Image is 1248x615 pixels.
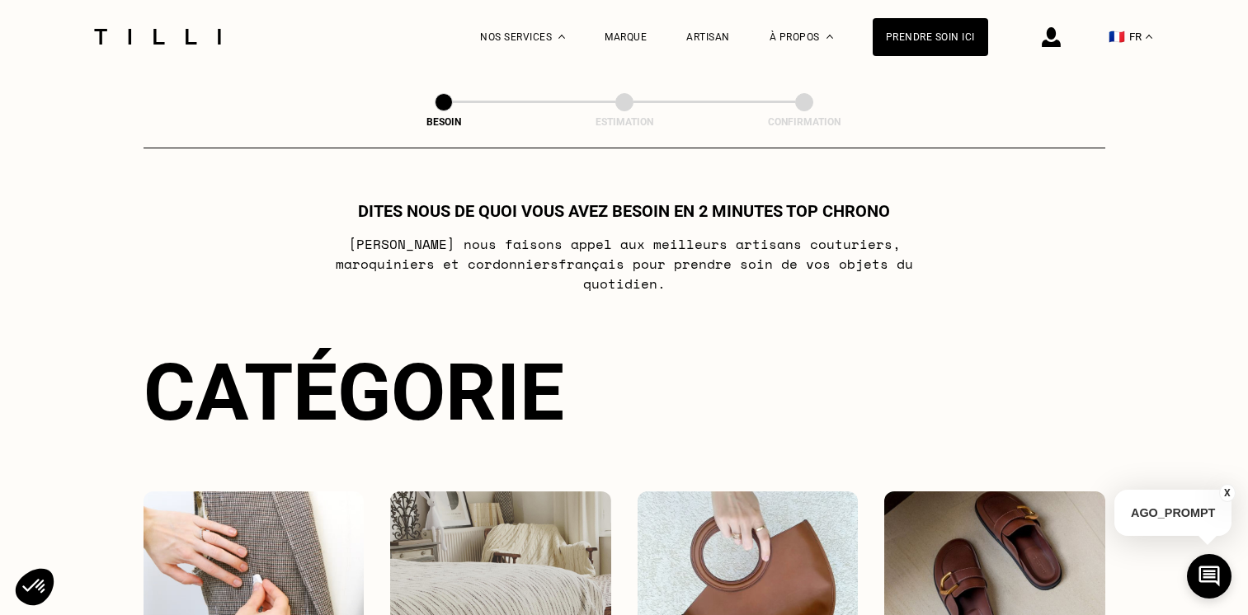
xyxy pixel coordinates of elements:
[722,116,887,128] div: Confirmation
[605,31,647,43] a: Marque
[1042,27,1061,47] img: icône connexion
[542,116,707,128] div: Estimation
[558,35,565,39] img: Menu déroulant
[1114,490,1232,536] p: AGO_PROMPT
[358,201,890,221] h1: Dites nous de quoi vous avez besoin en 2 minutes top chrono
[1146,35,1152,39] img: menu déroulant
[873,18,988,56] a: Prendre soin ici
[827,35,833,39] img: Menu déroulant à propos
[1109,29,1125,45] span: 🇫🇷
[1219,484,1236,502] button: X
[88,29,227,45] img: Logo du service de couturière Tilli
[297,234,951,293] p: [PERSON_NAME] nous faisons appel aux meilleurs artisans couturiers , maroquiniers et cordonniers ...
[361,116,526,128] div: Besoin
[686,31,730,43] a: Artisan
[144,346,1105,439] div: Catégorie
